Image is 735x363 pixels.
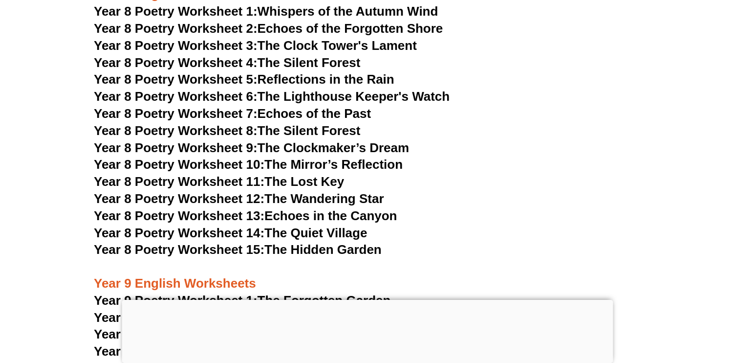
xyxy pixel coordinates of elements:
span: Year 8 Poetry Worksheet 5: [94,72,258,87]
a: Year 8 Poetry Worksheet 6:The Lighthouse Keeper's Watch [94,89,450,104]
a: Year 8 Poetry Worksheet 7:Echoes of the Past [94,106,371,121]
span: Year 9 Poetry Worksheet 1: [94,293,258,308]
span: Year 8 Poetry Worksheet 9: [94,140,258,155]
span: Year 8 Poetry Worksheet 8: [94,123,258,138]
iframe: Chat Widget [567,252,735,363]
a: Year 9 Poetry Worksheet 3:The Broken Clock [94,327,366,341]
span: Year 8 Poetry Worksheet 10: [94,157,264,172]
a: Year 8 Poetry Worksheet 8:The Silent Forest [94,123,360,138]
span: Year 9 Poetry Worksheet 2: [94,310,258,325]
span: Year 9 Poetry Worksheet 4: [94,344,258,359]
a: Year 8 Poetry Worksheet 14:The Quiet Village [94,226,367,240]
span: Year 8 Poetry Worksheet 4: [94,55,258,70]
a: Year 9 Poetry Worksheet 2:City Shadows [94,310,341,325]
span: Year 8 Poetry Worksheet 6: [94,89,258,104]
iframe: Advertisement [122,300,613,361]
a: Year 8 Poetry Worksheet 15:The Hidden Garden [94,242,382,257]
span: Year 8 Poetry Worksheet 14: [94,226,264,240]
span: Year 8 Poetry Worksheet 2: [94,21,258,36]
h3: Year 9 English Worksheets [94,259,641,292]
a: Year 8 Poetry Worksheet 3:The Clock Tower's Lament [94,38,417,53]
span: Year 8 Poetry Worksheet 3: [94,38,258,53]
a: Year 8 Poetry Worksheet 5:Reflections in the Rain [94,72,394,87]
a: Year 8 Poetry Worksheet 4:The Silent Forest [94,55,360,70]
span: Year 8 Poetry Worksheet 12: [94,191,264,206]
span: Year 8 Poetry Worksheet 1: [94,4,258,19]
a: Year 9 Poetry Worksheet 1:The Forgotten Garden [94,293,390,308]
a: Year 8 Poetry Worksheet 9:The Clockmaker’s Dream [94,140,409,155]
a: Year 9 Poetry Worksheet 4:Whispers of the Sea [94,344,379,359]
span: Year 9 Poetry Worksheet 3: [94,327,258,341]
span: Year 8 Poetry Worksheet 13: [94,208,264,223]
a: Year 8 Poetry Worksheet 11:The Lost Key [94,174,344,189]
span: Year 8 Poetry Worksheet 15: [94,242,264,257]
a: Year 8 Poetry Worksheet 12:The Wandering Star [94,191,384,206]
a: Year 8 Poetry Worksheet 13:Echoes in the Canyon [94,208,397,223]
a: Year 8 Poetry Worksheet 2:Echoes of the Forgotten Shore [94,21,443,36]
a: Year 8 Poetry Worksheet 10:The Mirror’s Reflection [94,157,403,172]
span: Year 8 Poetry Worksheet 11: [94,174,264,189]
span: Year 8 Poetry Worksheet 7: [94,106,258,121]
a: Year 8 Poetry Worksheet 1:Whispers of the Autumn Wind [94,4,438,19]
